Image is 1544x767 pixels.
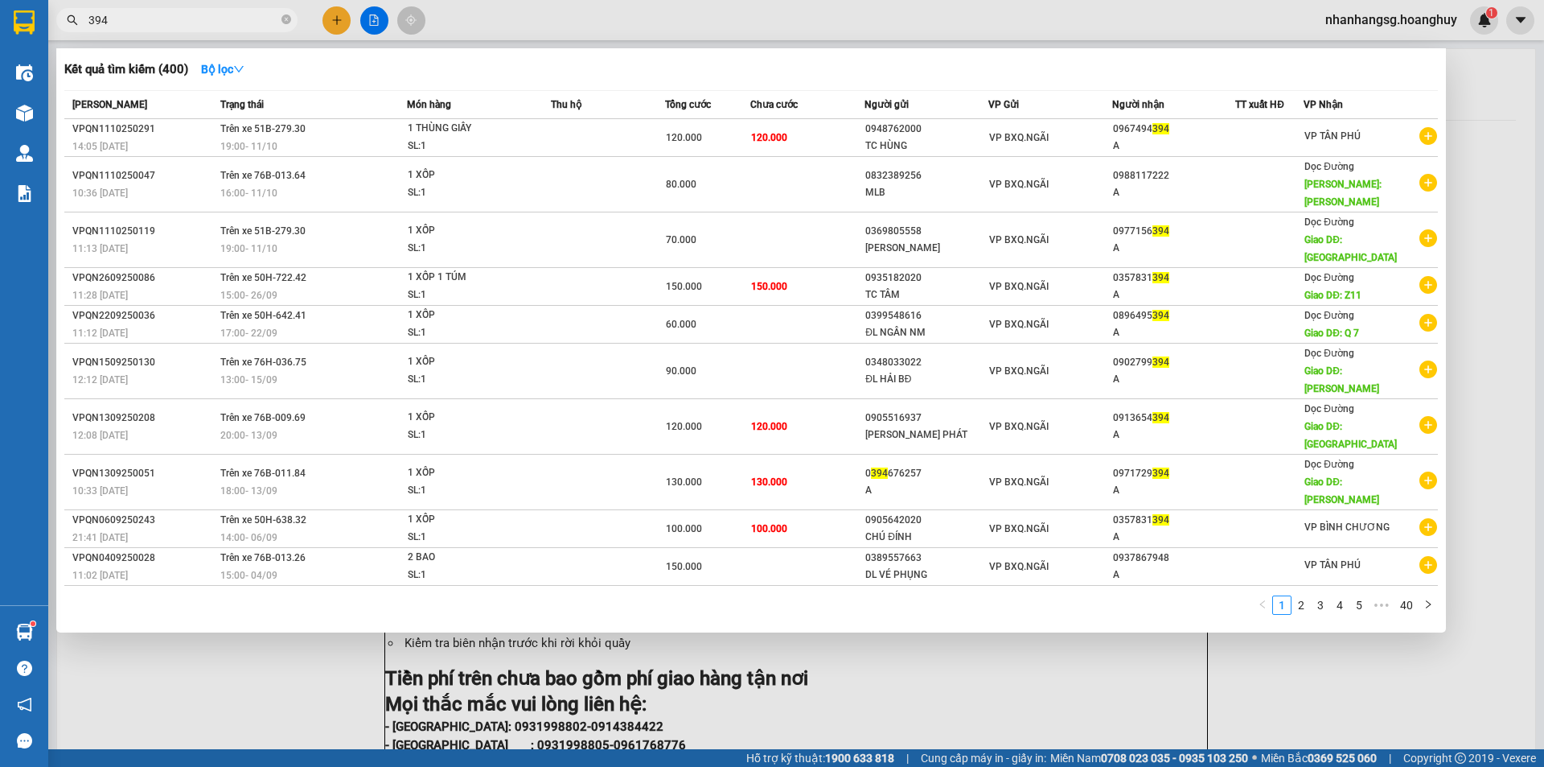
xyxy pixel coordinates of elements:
div: VPQN1309250051 [72,465,216,482]
span: Trên xe 50H-722.42 [220,272,306,283]
div: SL: 1 [408,184,528,202]
div: SL: 1 [408,371,528,389]
div: [PERSON_NAME] PHÁT [865,427,988,443]
div: TC TÂM [865,287,988,303]
a: 3 [1312,596,1329,614]
div: CHÚ ĐÍNH [865,529,988,546]
li: 40 [1394,596,1419,615]
div: 0913654 [1113,410,1235,427]
span: 394 [1152,225,1169,237]
img: logo-vxr [14,10,35,35]
li: 1 [1272,596,1291,615]
span: 11:28 [DATE] [72,290,128,301]
a: 4 [1331,596,1349,614]
span: VP Nhận [1304,99,1343,110]
span: 12:08 [DATE] [72,430,128,441]
div: 1 XỐP [408,409,528,427]
div: 1 XỐP [408,511,528,529]
div: VPQN0409250028 [72,550,216,567]
sup: 1 [31,621,35,626]
div: 1 THÙNG GIẤY [408,120,528,138]
span: 15:00 - 26/09 [220,290,277,301]
div: [PERSON_NAME] [865,240,988,257]
span: Thu hộ [551,99,581,110]
span: 130.000 [751,476,787,488]
span: 90.000 [666,365,696,377]
div: 0357831 [1113,270,1235,287]
span: 394 [1152,123,1169,134]
div: VPQN2209250036 [72,307,216,324]
div: SL: 1 [408,567,528,584]
span: 394 [871,468,888,479]
div: VPQN1110250291 [72,121,216,138]
div: 0348033022 [865,354,988,371]
div: A [1113,287,1235,303]
span: 130.000 [666,476,702,488]
div: VPQN1110250119 [72,223,216,240]
span: Giao DĐ: [PERSON_NAME] [1304,365,1379,394]
h3: Kết quả tìm kiếm ( 400 ) [64,61,188,78]
div: A [1113,567,1235,583]
span: Trên xe 76B-011.84 [220,468,306,479]
span: Dọc Đường [1304,216,1354,228]
span: 120.000 [751,132,787,143]
div: SL: 1 [408,324,528,342]
span: 150.000 [751,281,787,292]
span: VP BXQ.NGÃI [989,476,1049,488]
button: Bộ lọcdown [188,56,257,82]
div: VPQN1110250047 [72,167,216,184]
div: 1 XỐP [408,222,528,240]
div: 1 XỐP [408,464,528,482]
span: TT xuất HĐ [1235,99,1284,110]
span: Trên xe 51B-279.30 [220,123,306,134]
div: 1 XỐP [408,167,528,184]
span: ••• [1369,596,1394,615]
span: 12:12 [DATE] [72,374,128,386]
span: Giao DĐ: [PERSON_NAME] [1304,476,1379,505]
span: 394 [1152,357,1169,368]
span: Giao DĐ: Q 7 [1304,328,1359,339]
span: 20:00 - 13/09 [220,430,277,441]
div: 0389557663 [865,550,988,567]
div: VPQN2609250086 [72,270,216,287]
span: 11:13 [DATE] [72,243,128,254]
span: Dọc Đường [1304,272,1354,283]
span: Giao DĐ: [GEOGRAPHIC_DATA] [1304,421,1397,450]
span: 17:00 - 22/09 [220,328,277,339]
div: 0902799 [1113,354,1235,371]
a: 1 [1273,596,1291,614]
div: 0937867948 [1113,550,1235,567]
span: VP BXQ.NGÃI [989,319,1049,330]
div: 0967494 [1113,121,1235,138]
span: question-circle [17,661,32,676]
div: 1 XỐP [408,307,528,324]
div: 2 BAO [408,549,528,567]
div: SL: 1 [408,138,528,155]
input: Tìm tên, số ĐT hoặc mã đơn [88,11,278,29]
li: Next 5 Pages [1369,596,1394,615]
img: warehouse-icon [16,64,33,81]
a: 5 [1350,596,1368,614]
a: 40 [1395,596,1418,614]
li: Next Page [1419,596,1438,615]
div: A [1113,482,1235,499]
span: Dọc Đường [1304,403,1354,414]
div: A [1113,529,1235,546]
div: 0948762000 [865,121,988,138]
div: VPQN1509250130 [72,354,216,371]
span: plus-circle [1419,361,1437,378]
span: 19:00 - 11/10 [220,243,277,254]
div: 1 XỐP 1 TÚM [408,269,528,287]
span: Trên xe 76B-009.69 [220,412,306,423]
div: SL: 1 [408,287,528,304]
div: VPQN1309250208 [72,410,216,427]
li: 4 [1330,596,1349,615]
span: Dọc Đường [1304,310,1354,321]
span: 11:12 [DATE] [72,328,128,339]
span: VP TÂN PHÚ [1304,130,1361,142]
div: 0 676257 [865,465,988,482]
div: ĐL NGÂN NM [865,324,988,341]
span: plus-circle [1419,314,1437,332]
span: plus-circle [1419,229,1437,247]
div: 0935182020 [865,270,988,287]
